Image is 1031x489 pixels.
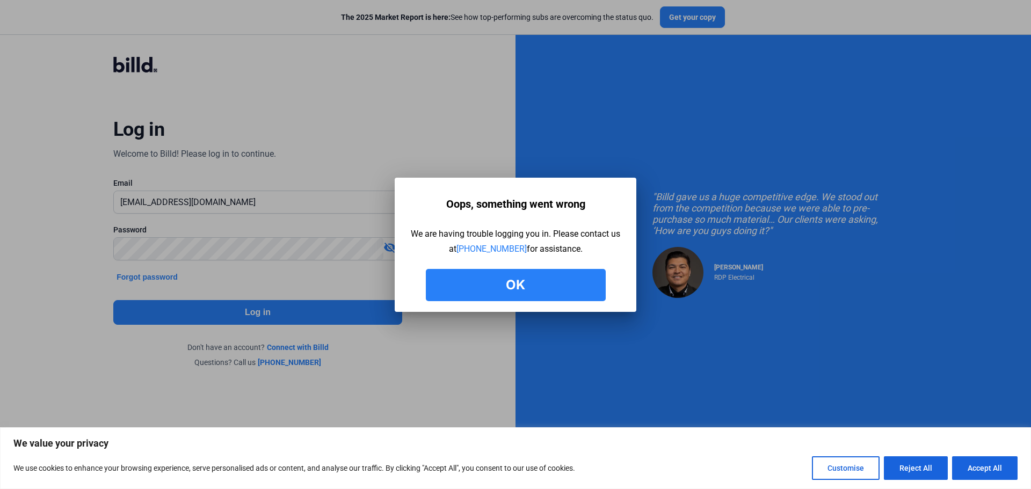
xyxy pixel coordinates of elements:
[456,244,527,254] a: [PHONE_NUMBER]
[426,269,606,301] button: Ok
[812,456,880,480] button: Customise
[884,456,948,480] button: Reject All
[13,462,575,475] p: We use cookies to enhance your browsing experience, serve personalised ads or content, and analys...
[446,194,585,214] div: Oops, something went wrong
[411,227,620,257] div: We are having trouble logging you in. Please contact us at for assistance.
[13,437,1018,450] p: We value your privacy
[952,456,1018,480] button: Accept All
